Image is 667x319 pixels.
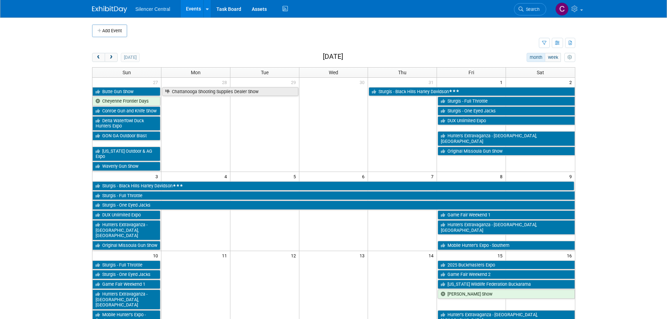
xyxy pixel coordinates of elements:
span: 27 [152,78,161,86]
span: 6 [361,172,368,181]
span: 30 [359,78,368,86]
a: Hunters Extravaganza - [GEOGRAPHIC_DATA], [GEOGRAPHIC_DATA] [92,290,160,310]
button: Add Event [92,25,127,37]
a: Sturgis - Black Hills Harley Davidson [369,87,575,96]
span: 12 [290,251,299,260]
a: Sturgis - One Eyed Jacks [92,270,160,279]
span: 13 [359,251,368,260]
a: Game Fair Weekend 1 [438,210,575,220]
span: Tue [261,70,269,75]
span: 14 [428,251,437,260]
span: Silencer Central [136,6,171,12]
a: Sturgis - Black Hills Harley Davidson [92,181,574,190]
button: prev [92,53,105,62]
span: Thu [398,70,407,75]
span: 1 [499,78,506,86]
i: Personalize Calendar [568,55,572,60]
a: Cheyenne Frontier Days [92,97,160,106]
a: Chattanooga Shooting Supplies Dealer Show [162,87,298,96]
span: Wed [329,70,338,75]
button: [DATE] [121,53,139,62]
span: 16 [566,251,575,260]
a: Sturgis - One Eyed Jacks [92,201,575,210]
a: [US_STATE] Outdoor & AG Expo [92,147,160,161]
span: 29 [290,78,299,86]
span: 9 [569,172,575,181]
span: 4 [224,172,230,181]
a: Waverly Gun Show [92,162,160,171]
span: 11 [221,251,230,260]
a: Mobile Hunter’s Expo - Southern [438,241,575,250]
button: next [105,53,118,62]
a: Butte Gun Show [92,87,160,96]
h2: [DATE] [323,53,343,61]
a: Sturgis - Full Throttle [92,261,160,270]
span: 5 [293,172,299,181]
span: Search [523,7,540,12]
a: Hunters Extravaganza - [GEOGRAPHIC_DATA], [GEOGRAPHIC_DATA] [438,131,575,146]
span: Sat [537,70,544,75]
span: Fri [468,70,474,75]
a: Original Missoula Gun Show [438,147,575,156]
a: Original Missoula Gun Show [92,241,160,250]
button: month [527,53,545,62]
span: 28 [221,78,230,86]
span: 31 [428,78,437,86]
a: Game Fair Weekend 1 [92,280,160,289]
a: Sturgis - Full Throttle [438,97,575,106]
span: Sun [123,70,131,75]
a: [US_STATE] Wildlife Federation Buckarama [438,280,575,289]
a: 2025 Buckmasters Expo [438,261,575,270]
a: Sturgis - One Eyed Jacks [438,106,575,116]
a: Hunters Extravaganza - [GEOGRAPHIC_DATA], [GEOGRAPHIC_DATA] [438,220,575,235]
a: Sturgis - Full Throttle [92,191,575,200]
img: Cade Cox [555,2,569,16]
a: Game Fair Weekend 2 [438,270,575,279]
a: DUX Unlimited Expo [92,210,160,220]
a: Hunters Extravaganza - [GEOGRAPHIC_DATA], [GEOGRAPHIC_DATA] [92,220,160,240]
button: week [545,53,561,62]
span: 7 [430,172,437,181]
span: 15 [497,251,506,260]
a: Search [514,3,546,15]
span: Mon [191,70,201,75]
a: DUX Unlimited Expo [438,116,575,125]
a: Conroe Gun and Knife Show [92,106,160,116]
span: 10 [152,251,161,260]
button: myCustomButton [564,53,575,62]
a: GON GA Outdoor Blast [92,131,160,140]
span: 2 [569,78,575,86]
a: Delta Waterfowl Duck Hunters Expo [92,116,160,131]
span: 3 [155,172,161,181]
img: ExhibitDay [92,6,127,13]
span: 8 [499,172,506,181]
a: [PERSON_NAME] Show [438,290,575,299]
